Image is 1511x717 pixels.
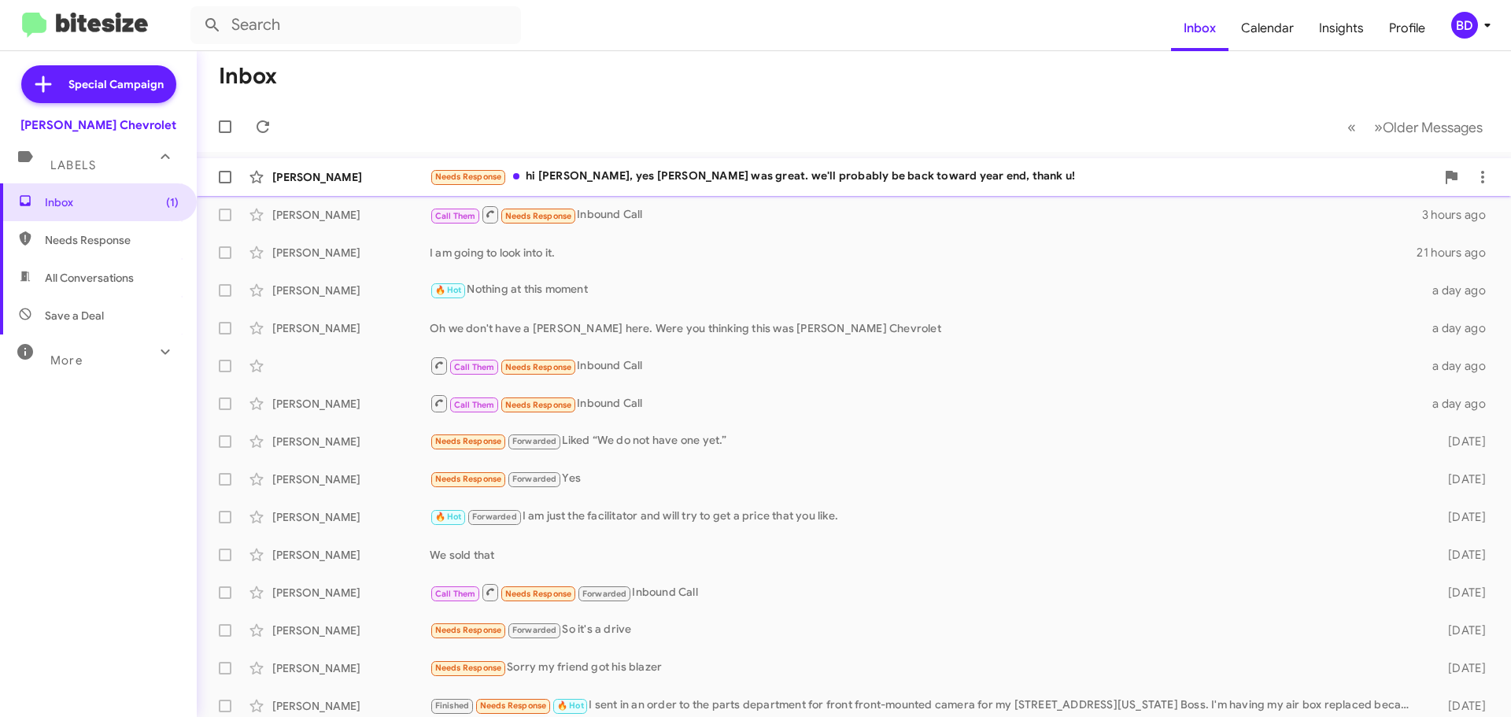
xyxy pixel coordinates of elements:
[508,434,560,449] span: Forwarded
[272,207,430,223] div: [PERSON_NAME]
[508,623,560,638] span: Forwarded
[272,320,430,336] div: [PERSON_NAME]
[272,396,430,412] div: [PERSON_NAME]
[1338,111,1365,143] button: Previous
[1423,396,1498,412] div: a day ago
[508,472,560,487] span: Forwarded
[50,353,83,368] span: More
[1228,6,1306,51] a: Calendar
[505,400,572,410] span: Needs Response
[430,470,1423,488] div: Yes
[1423,358,1498,374] div: a day ago
[468,510,520,525] span: Forwarded
[454,400,495,410] span: Call Them
[45,308,104,323] span: Save a Deal
[435,700,470,711] span: Finished
[430,659,1423,677] div: Sorry my friend got his blazer
[1422,207,1498,223] div: 3 hours ago
[1339,111,1492,143] nav: Page navigation example
[435,172,502,182] span: Needs Response
[557,700,584,711] span: 🔥 Hot
[435,285,462,295] span: 🔥 Hot
[272,547,430,563] div: [PERSON_NAME]
[272,660,430,676] div: [PERSON_NAME]
[272,434,430,449] div: [PERSON_NAME]
[430,245,1417,261] div: I am going to look into it.
[435,589,476,599] span: Call Them
[480,700,547,711] span: Needs Response
[272,471,430,487] div: [PERSON_NAME]
[454,362,495,372] span: Call Them
[435,211,476,221] span: Call Them
[1347,117,1356,137] span: «
[272,509,430,525] div: [PERSON_NAME]
[21,65,176,103] a: Special Campaign
[430,168,1435,186] div: hi [PERSON_NAME], yes [PERSON_NAME] was great. we'll probably be back toward year end, thank u!
[1376,6,1438,51] a: Profile
[272,698,430,714] div: [PERSON_NAME]
[1365,111,1492,143] button: Next
[1423,509,1498,525] div: [DATE]
[435,474,502,484] span: Needs Response
[430,205,1422,224] div: Inbound Call
[1423,660,1498,676] div: [DATE]
[272,283,430,298] div: [PERSON_NAME]
[1171,6,1228,51] a: Inbox
[45,232,179,248] span: Needs Response
[430,697,1423,715] div: I sent in an order to the parts department for front front-mounted camera for my [STREET_ADDRESS]...
[578,586,630,601] span: Forwarded
[1423,585,1498,601] div: [DATE]
[45,270,134,286] span: All Conversations
[272,245,430,261] div: [PERSON_NAME]
[435,625,502,635] span: Needs Response
[166,194,179,210] span: (1)
[50,158,96,172] span: Labels
[430,582,1423,602] div: Inbound Call
[1423,623,1498,638] div: [DATE]
[219,64,277,89] h1: Inbox
[1451,12,1478,39] div: BD
[505,589,572,599] span: Needs Response
[505,211,572,221] span: Needs Response
[435,436,502,446] span: Needs Response
[1423,547,1498,563] div: [DATE]
[68,76,164,92] span: Special Campaign
[505,362,572,372] span: Needs Response
[1423,434,1498,449] div: [DATE]
[1423,471,1498,487] div: [DATE]
[272,585,430,601] div: [PERSON_NAME]
[430,621,1423,639] div: So it's a drive
[430,547,1423,563] div: We sold that
[272,169,430,185] div: [PERSON_NAME]
[430,508,1423,526] div: I am just the facilitator and will try to get a price that you like.
[1306,6,1376,51] a: Insights
[430,356,1423,375] div: Inbound Call
[20,117,176,133] div: [PERSON_NAME] Chevrolet
[1423,283,1498,298] div: a day ago
[430,320,1423,336] div: Oh we don't have a [PERSON_NAME] here. Were you thinking this was [PERSON_NAME] Chevrolet
[435,663,502,673] span: Needs Response
[1417,245,1498,261] div: 21 hours ago
[1438,12,1494,39] button: BD
[1383,119,1483,136] span: Older Messages
[430,394,1423,413] div: Inbound Call
[430,281,1423,299] div: Nothing at this moment
[272,623,430,638] div: [PERSON_NAME]
[45,194,179,210] span: Inbox
[430,432,1423,450] div: Liked “We do not have one yet.”
[1423,698,1498,714] div: [DATE]
[435,512,462,522] span: 🔥 Hot
[1374,117,1383,137] span: »
[190,6,521,44] input: Search
[1423,320,1498,336] div: a day ago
